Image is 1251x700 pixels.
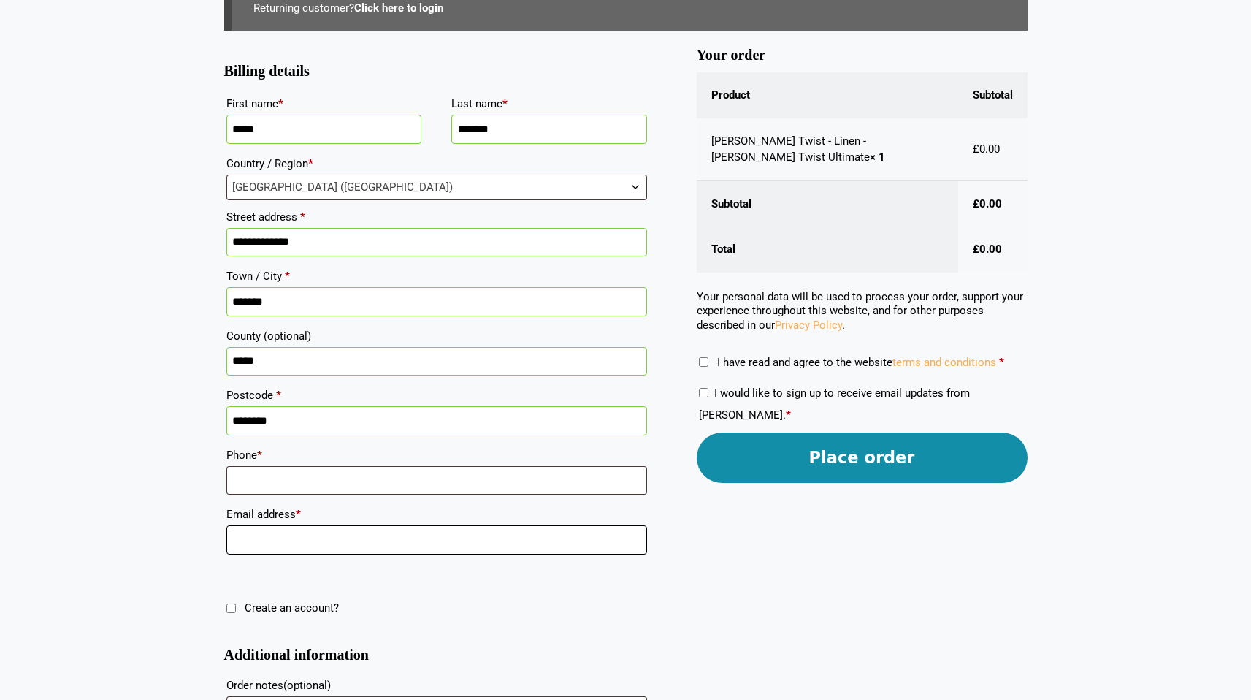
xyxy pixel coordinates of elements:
[973,142,979,156] span: £
[958,72,1028,118] th: Subtotal
[226,265,647,287] label: Town / City
[226,674,647,696] label: Order notes
[870,151,885,164] strong: × 1
[973,197,1002,210] bdi: 0.00
[224,69,649,75] h3: Billing details
[224,653,649,658] h3: Additional information
[697,433,1028,483] button: Place order
[973,197,979,210] span: £
[226,444,647,466] label: Phone
[264,330,311,343] span: (optional)
[226,325,647,347] label: County
[697,72,958,118] th: Product
[892,356,996,369] a: terms and conditions
[245,601,339,615] span: Create an account?
[699,357,708,367] input: I have read and agree to the websiteterms and conditions *
[283,679,331,692] span: (optional)
[699,388,708,397] input: I would like to sign up to receive email updates from [PERSON_NAME].
[354,1,443,15] a: Click here to login
[226,93,422,115] label: First name
[697,227,958,273] th: Total
[226,153,647,175] label: Country / Region
[717,356,996,369] span: I have read and agree to the website
[227,175,646,199] span: United Kingdom (UK)
[697,118,958,181] td: [PERSON_NAME] Twist - Linen - [PERSON_NAME] Twist Ultimate
[226,175,647,200] span: Country / Region
[226,206,647,228] label: Street address
[999,356,1004,369] abbr: required
[226,384,647,406] label: Postcode
[226,503,647,525] label: Email address
[226,604,236,613] input: Create an account?
[775,319,842,332] a: Privacy Policy
[697,181,958,227] th: Subtotal
[699,387,970,422] label: I would like to sign up to receive email updates from [PERSON_NAME].
[697,290,1028,333] p: Your personal data will be used to process your order, support your experience throughout this we...
[973,142,1000,156] bdi: 0.00
[451,93,647,115] label: Last name
[973,243,979,256] span: £
[973,243,1002,256] bdi: 0.00
[697,53,1028,58] h3: Your order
